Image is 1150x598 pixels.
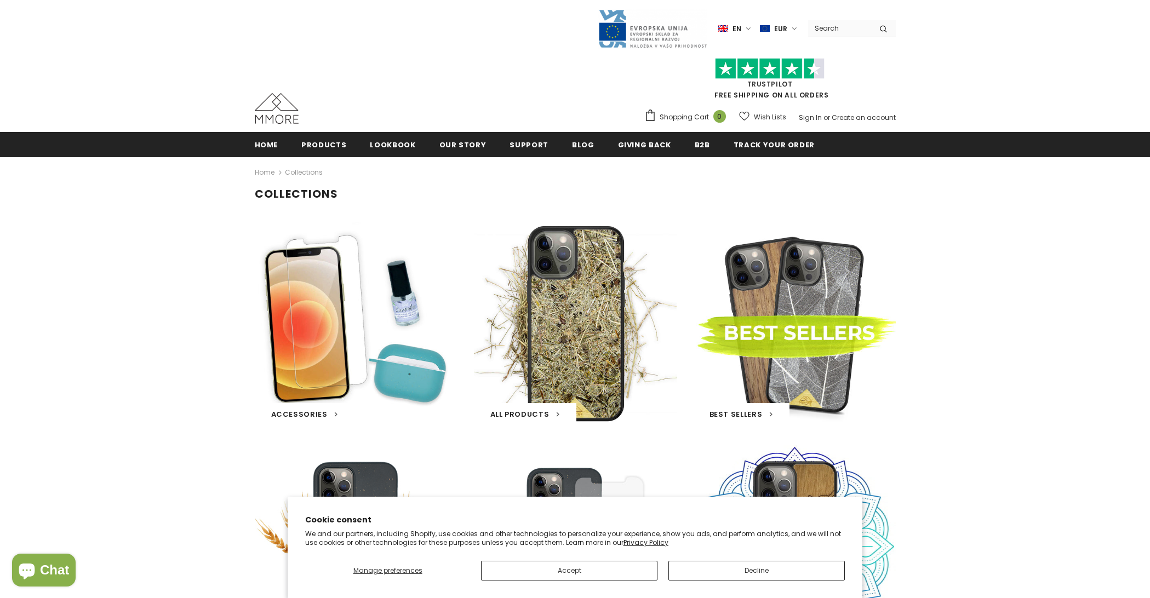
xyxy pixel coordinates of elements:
[572,140,594,150] span: Blog
[823,113,830,122] span: or
[510,140,548,150] span: support
[799,113,822,122] a: Sign In
[623,538,668,547] a: Privacy Policy
[490,409,550,419] span: All Products
[713,110,726,123] span: 0
[481,561,657,580] button: Accept
[285,166,323,179] span: Collections
[754,112,786,123] span: Wish Lists
[572,132,594,157] a: Blog
[733,24,741,34] span: en
[734,132,815,157] a: Track your order
[490,409,560,420] a: All Products
[255,140,278,150] span: Home
[305,561,471,580] button: Manage preferences
[301,132,346,157] a: Products
[255,93,299,124] img: MMORE Cases
[618,140,671,150] span: Giving back
[305,530,845,547] p: We and our partners, including Shopify, use cookies and other technologies to personalize your ex...
[718,24,728,33] img: i-lang-1.png
[832,113,896,122] a: Create an account
[255,187,896,201] h1: Collections
[668,561,845,580] button: Decline
[710,409,773,420] a: Best Sellers
[739,107,786,127] a: Wish Lists
[715,58,825,79] img: Trust Pilot Stars
[747,79,793,89] a: Trustpilot
[774,24,787,34] span: EUR
[734,140,815,150] span: Track your order
[301,140,346,150] span: Products
[271,409,328,419] span: Accessories
[644,63,896,100] span: FREE SHIPPING ON ALL ORDERS
[9,554,79,589] inbox-online-store-chat: Shopify online store chat
[644,109,731,125] a: Shopping Cart 0
[598,24,707,33] a: Javni Razpis
[370,140,415,150] span: Lookbook
[353,566,422,575] span: Manage preferences
[255,132,278,157] a: Home
[695,132,710,157] a: B2B
[808,20,871,36] input: Search Site
[695,140,710,150] span: B2B
[439,132,487,157] a: Our Story
[370,132,415,157] a: Lookbook
[439,140,487,150] span: Our Story
[660,112,709,123] span: Shopping Cart
[710,409,763,419] span: Best Sellers
[305,514,845,526] h2: Cookie consent
[255,166,274,179] a: Home
[510,132,548,157] a: support
[271,409,338,420] a: Accessories
[598,9,707,49] img: Javni Razpis
[618,132,671,157] a: Giving back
